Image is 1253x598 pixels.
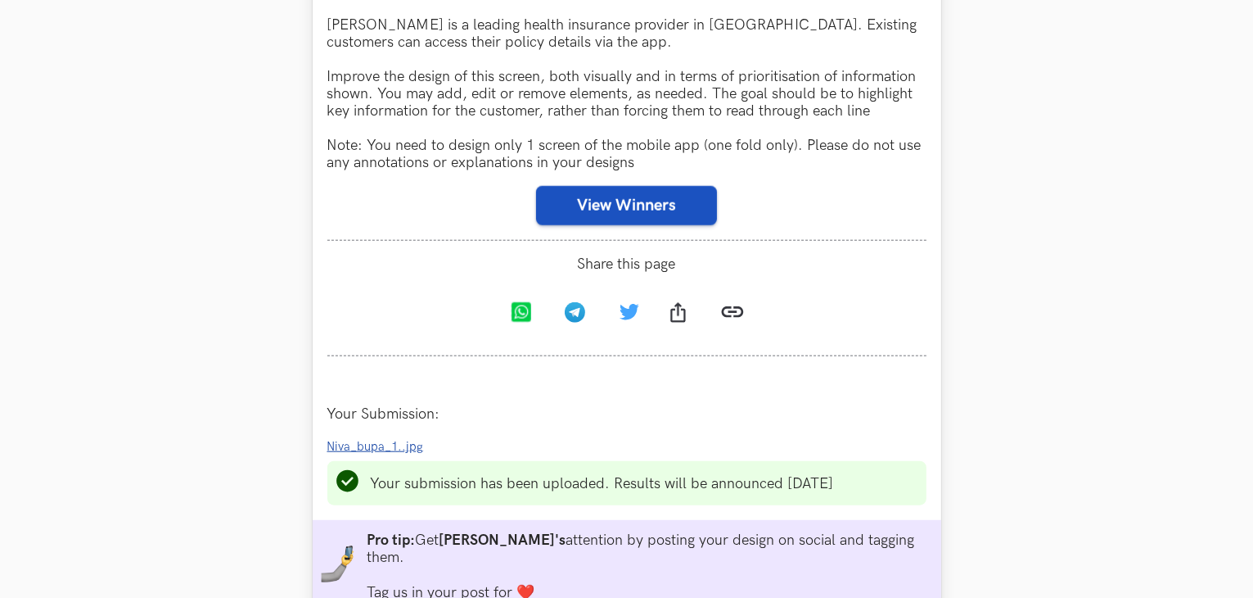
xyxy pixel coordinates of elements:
[708,288,757,341] a: Copy link
[319,546,357,583] img: mobile-in-hand.png
[551,290,605,339] a: Telegram
[327,437,434,455] a: Niva_bupa_1..jpg
[327,256,926,273] span: Share this page
[327,405,926,423] div: Your Submission:
[439,532,566,549] strong: [PERSON_NAME]'s
[367,532,415,549] strong: Pro tip:
[536,186,717,225] button: View Winners
[565,302,585,323] img: Telegram
[327,16,926,171] p: [PERSON_NAME] is a leading health insurance provider in [GEOGRAPHIC_DATA]. Existing customers can...
[670,302,685,323] img: Share
[497,290,551,339] a: Whatsapp
[327,440,424,454] span: Niva_bupa_1..jpg
[654,290,708,339] a: Share
[371,475,834,492] li: Your submission has been uploaded. Results will be announced [DATE]
[511,302,531,323] img: Whatsapp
